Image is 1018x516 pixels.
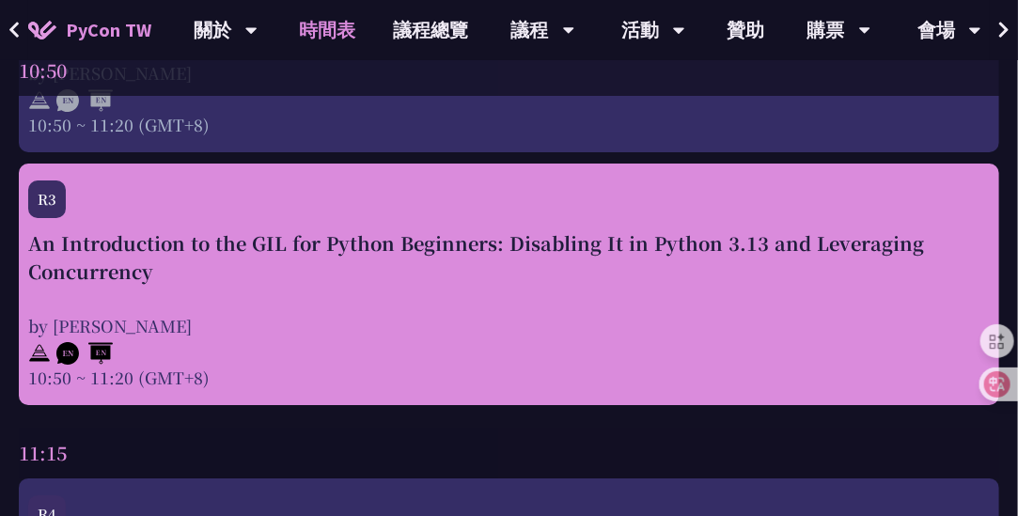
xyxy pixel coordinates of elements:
img: svg+xml;base64,PHN2ZyB4bWxucz0iaHR0cDovL3d3dy53My5vcmcvMjAwMC9zdmciIHdpZHRoPSIyNCIgaGVpZ2h0PSIyNC... [28,342,51,365]
img: ENEN.5a408d1.svg [56,342,113,365]
div: 10:50 ~ 11:20 (GMT+8) [28,113,990,136]
div: R3 [28,180,66,218]
span: PyCon TW [66,16,151,44]
img: ENEN.5a408d1.svg [56,89,113,112]
img: Home icon of PyCon TW 2025 [28,21,56,39]
div: 10:50 [19,45,999,96]
div: An Introduction to the GIL for Python Beginners: Disabling It in Python 3.13 and Leveraging Concu... [28,229,990,286]
a: R3 An Introduction to the GIL for Python Beginners: Disabling It in Python 3.13 and Leveraging Co... [28,180,990,389]
div: by [PERSON_NAME] [28,314,990,337]
div: 11:15 [19,428,999,478]
div: 10:50 ~ 11:20 (GMT+8) [28,366,990,389]
a: PyCon TW [9,7,170,54]
img: svg+xml;base64,PHN2ZyB4bWxucz0iaHR0cDovL3d3dy53My5vcmcvMjAwMC9zdmciIHdpZHRoPSIyNCIgaGVpZ2h0PSIyNC... [28,89,51,112]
